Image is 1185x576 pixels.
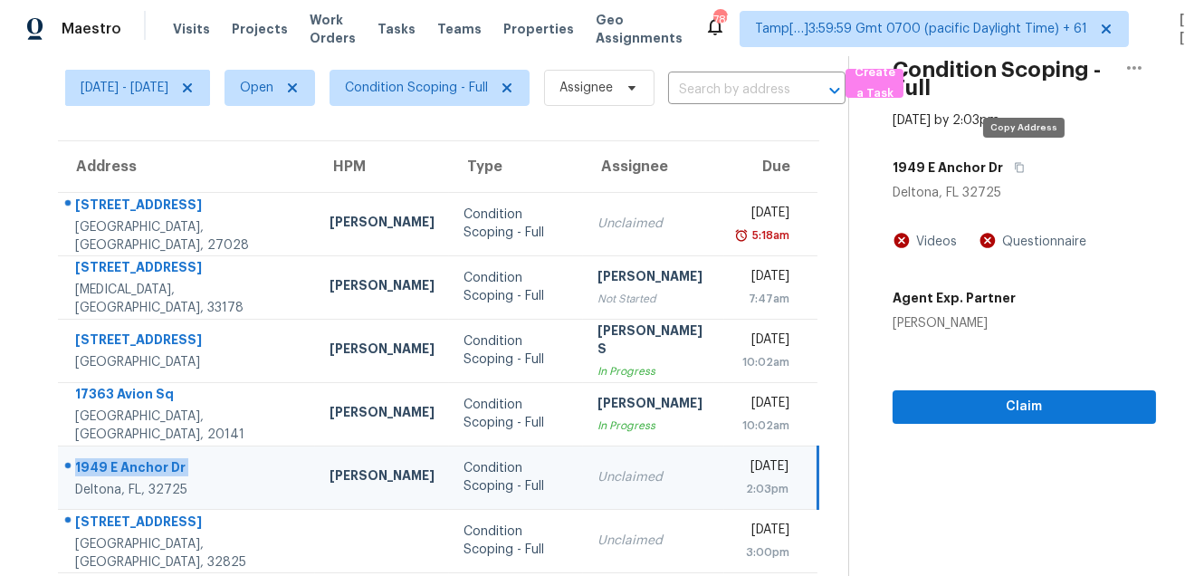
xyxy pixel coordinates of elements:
div: Videos [911,233,957,251]
span: Condition Scoping - Full [345,79,488,97]
div: [GEOGRAPHIC_DATA], [GEOGRAPHIC_DATA], 20141 [75,408,301,444]
span: Maestro [62,20,121,38]
button: Claim [893,390,1156,424]
div: [DATE] [739,204,790,226]
h5: 1949 E Anchor Dr [893,158,1003,177]
div: Deltona, FL, 32725 [75,481,301,499]
div: [STREET_ADDRESS] [75,258,301,281]
span: Work Orders [310,11,356,47]
div: In Progress [597,417,709,435]
div: [PERSON_NAME] [597,267,709,290]
div: Unclaimed [597,468,709,486]
span: Tasks [377,23,416,35]
span: Properties [503,20,574,38]
div: [PERSON_NAME] [330,340,435,362]
th: HPM [315,141,449,192]
span: Teams [437,20,482,38]
div: [PERSON_NAME] S [597,322,709,362]
th: Address [58,141,315,192]
div: In Progress [597,362,709,380]
span: Assignee [559,79,613,97]
div: [DATE] [739,457,788,480]
div: 3:00pm [739,543,790,562]
div: [PERSON_NAME] [330,213,435,235]
div: 17363 Avion Sq [75,385,301,408]
span: Visits [173,20,210,38]
div: 10:02am [739,353,790,371]
th: Assignee [583,141,723,192]
div: 7:47am [739,290,790,308]
div: [MEDICAL_DATA], [GEOGRAPHIC_DATA], 33178 [75,281,301,317]
div: [STREET_ADDRESS] [75,196,301,218]
span: Tamp[…]3:59:59 Gmt 0700 (pacific Daylight Time) + 61 [755,20,1087,38]
th: Due [724,141,818,192]
div: Condition Scoping - Full [463,206,569,242]
input: Search by address [668,76,795,104]
div: 2:03pm [739,480,788,498]
div: [GEOGRAPHIC_DATA], [GEOGRAPHIC_DATA], 32825 [75,535,301,571]
div: 5:18am [749,226,789,245]
div: Condition Scoping - Full [463,332,569,369]
div: 1949 E Anchor Dr [75,458,301,481]
h2: Condition Scoping - Full [893,61,1113,97]
span: Create a Task [855,62,894,104]
span: [DATE] - [DATE] [81,79,168,97]
div: Deltona, FL 32725 [893,184,1156,202]
div: [PERSON_NAME] [330,276,435,299]
span: Claim [907,396,1142,418]
div: [DATE] by 2:03pm [893,111,999,130]
div: Condition Scoping - Full [463,269,569,305]
th: Type [449,141,583,192]
span: Geo Assignments [596,11,683,47]
span: Open [240,79,273,97]
div: [GEOGRAPHIC_DATA], [GEOGRAPHIC_DATA], 27028 [75,218,301,254]
div: 785 [713,11,726,29]
button: Open [822,78,847,103]
div: Not Started [597,290,709,308]
div: [PERSON_NAME] [893,314,1016,332]
div: Condition Scoping - Full [463,396,569,432]
img: Artifact Not Present Icon [893,231,911,250]
div: [DATE] [739,267,790,290]
img: Artifact Not Present Icon [979,231,997,250]
div: Unclaimed [597,215,709,233]
button: Create a Task [846,69,903,98]
div: [GEOGRAPHIC_DATA] [75,353,301,371]
div: [PERSON_NAME] [330,466,435,489]
div: Condition Scoping - Full [463,459,569,495]
div: [PERSON_NAME] [597,394,709,417]
div: Condition Scoping - Full [463,523,569,559]
div: [STREET_ADDRESS] [75,513,301,535]
div: [PERSON_NAME] [330,403,435,426]
div: 10:02am [739,417,790,435]
div: [DATE] [739,521,790,543]
div: Unclaimed [597,532,709,550]
h5: Agent Exp. Partner [893,289,1016,307]
div: [DATE] [739,331,790,353]
div: [DATE] [739,394,790,417]
img: Overdue Alarm Icon [734,226,749,245]
div: [STREET_ADDRESS] [75,331,301,353]
span: Projects [232,20,288,38]
div: Questionnaire [997,233,1086,251]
